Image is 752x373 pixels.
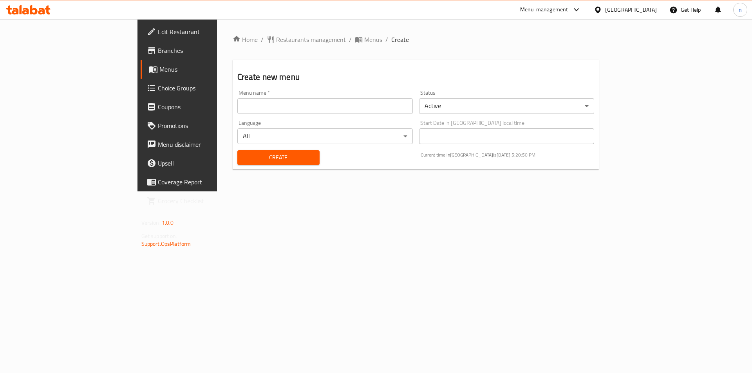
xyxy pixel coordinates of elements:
[158,196,257,205] span: Grocery Checklist
[233,35,599,44] nav: breadcrumb
[739,5,742,14] span: n
[355,35,382,44] a: Menus
[141,239,191,249] a: Support.OpsPlatform
[141,173,263,191] a: Coverage Report
[385,35,388,44] li: /
[421,151,595,159] p: Current time in [GEOGRAPHIC_DATA] is [DATE] 5:20:50 PM
[141,191,263,210] a: Grocery Checklist
[391,35,409,44] span: Create
[158,102,257,112] span: Coupons
[141,154,263,173] a: Upsell
[237,128,413,144] div: All
[141,218,161,228] span: Version:
[141,60,263,79] a: Menus
[237,150,320,165] button: Create
[158,27,257,36] span: Edit Restaurant
[520,5,568,14] div: Menu-management
[159,65,257,74] span: Menus
[364,35,382,44] span: Menus
[244,153,313,162] span: Create
[237,98,413,114] input: Please enter Menu name
[141,231,177,241] span: Get support on:
[141,41,263,60] a: Branches
[349,35,352,44] li: /
[419,98,595,114] div: Active
[605,5,657,14] div: [GEOGRAPHIC_DATA]
[141,97,263,116] a: Coupons
[267,35,346,44] a: Restaurants management
[141,22,263,41] a: Edit Restaurant
[141,79,263,97] a: Choice Groups
[158,46,257,55] span: Branches
[158,121,257,130] span: Promotions
[158,83,257,93] span: Choice Groups
[141,135,263,154] a: Menu disclaimer
[158,140,257,149] span: Menu disclaimer
[158,159,257,168] span: Upsell
[158,177,257,187] span: Coverage Report
[276,35,346,44] span: Restaurants management
[141,116,263,135] a: Promotions
[162,218,174,228] span: 1.0.0
[237,71,595,83] h2: Create new menu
